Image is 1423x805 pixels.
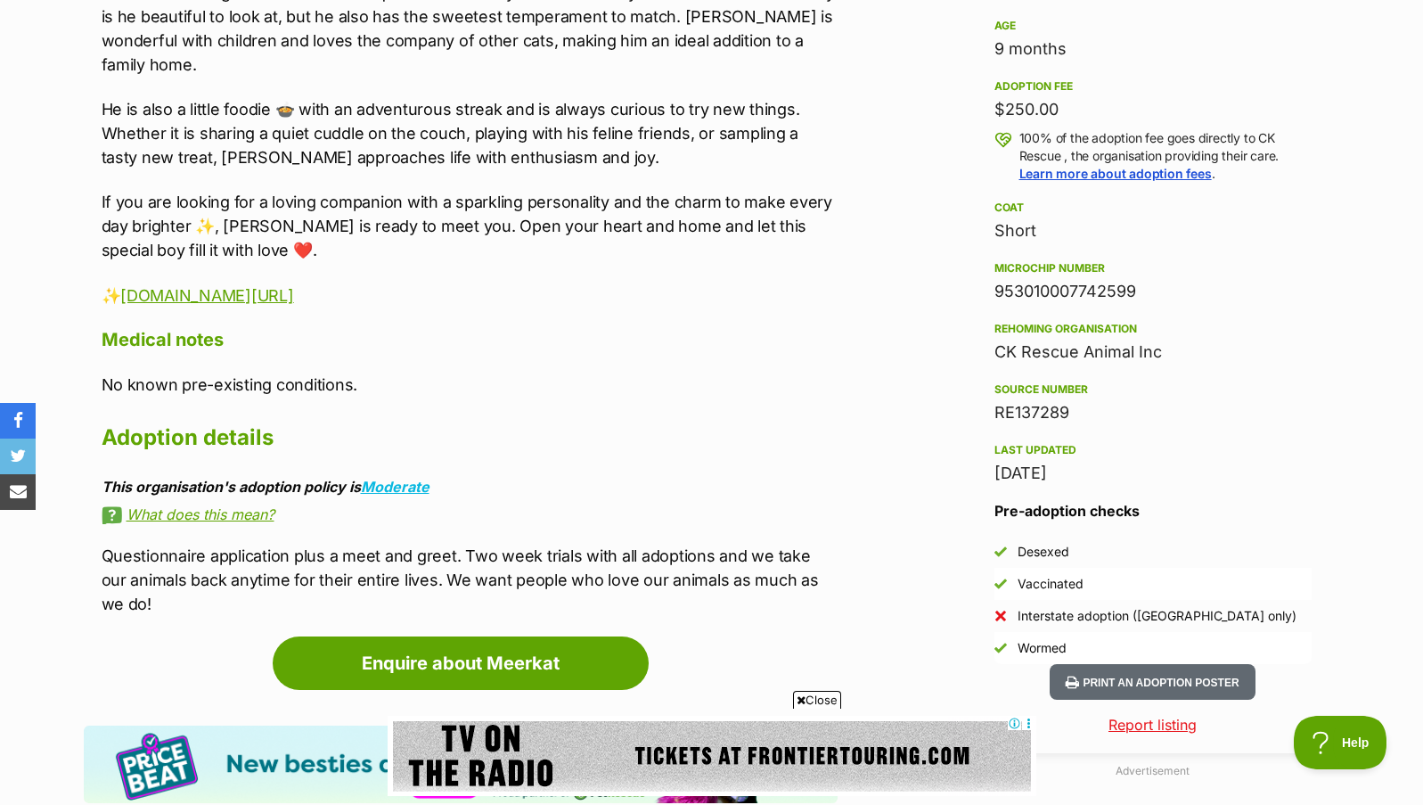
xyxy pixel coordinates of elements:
div: Last updated [994,443,1312,457]
div: Rehoming organisation [994,322,1312,336]
div: This organisation's adoption policy is [102,479,838,495]
p: No known pre-existing conditions. [102,373,838,397]
div: Short [994,218,1312,243]
button: Print an adoption poster [1050,664,1255,701]
div: Desexed [1018,543,1069,561]
iframe: Advertisement [388,716,1036,796]
div: $250.00 [994,97,1312,122]
div: Source number [994,382,1312,397]
img: Yes [994,546,1007,558]
img: Pet Circle promo banner [84,726,838,803]
img: No [994,610,1007,622]
div: 9 months [994,37,1312,62]
a: [DOMAIN_NAME][URL] [120,286,293,305]
iframe: Help Scout Beacon - Open [1294,716,1387,769]
p: Questionnaire application plus a meet and greet. Two week trials with all adoptions and we take o... [102,544,838,616]
div: Microchip number [994,261,1312,275]
p: He is also a little foodie 🍲 with an adventurous streak and is always curious to try new things. ... [102,97,838,169]
div: Age [994,19,1312,33]
a: Enquire about Meerkat [273,637,649,690]
div: Wormed [1018,639,1067,657]
a: Moderate [361,478,429,496]
a: What does this mean? [102,506,838,522]
h3: Pre-adoption checks [994,500,1312,522]
div: Interstate adoption ([GEOGRAPHIC_DATA] only) [1018,607,1296,625]
img: Yes [994,578,1007,590]
h2: Adoption details [102,418,838,457]
a: Report listing [966,714,1340,735]
p: If you are looking for a loving companion with a sparkling personality and the charm to make ever... [102,190,838,262]
p: ✨️ [102,283,838,308]
div: 953010007742599 [994,279,1312,304]
h4: Medical notes [102,328,838,351]
div: Adoption fee [994,79,1312,94]
img: Yes [994,642,1007,654]
a: Learn more about adoption fees [1019,166,1212,181]
div: Vaccinated [1018,575,1084,593]
div: [DATE] [994,461,1312,486]
span: Close [793,691,841,709]
div: RE137289 [994,400,1312,425]
div: CK Rescue Animal Inc [994,340,1312,365]
div: Coat [994,201,1312,215]
p: 100% of the adoption fee goes directly to CK Rescue , the organisation providing their care. . [1019,129,1312,183]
